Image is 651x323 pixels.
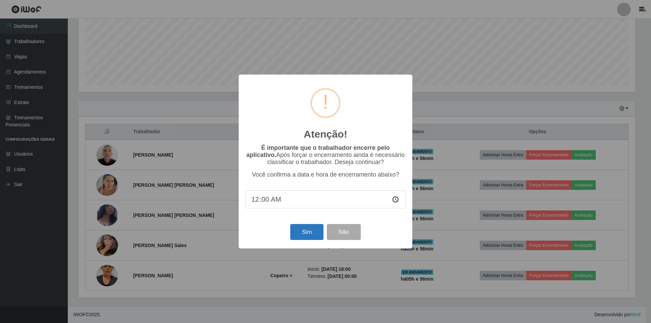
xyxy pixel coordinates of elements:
b: É importante que o trabalhador encerre pelo aplicativo. [246,144,390,158]
p: Após forçar o encerramento ainda é necessário classificar o trabalhador. Deseja continuar? [245,144,406,166]
h2: Atenção! [304,128,347,140]
p: Você confirma a data e hora de encerramento abaixo? [245,171,406,178]
button: Sim [290,224,323,240]
button: Não [327,224,360,240]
